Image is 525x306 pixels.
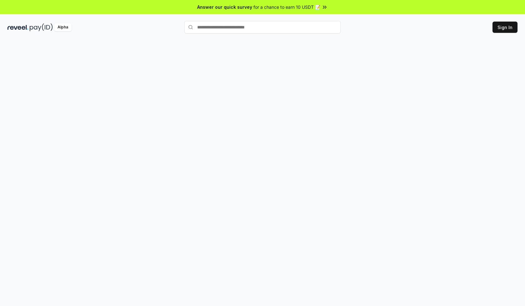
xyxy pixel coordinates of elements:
[253,4,320,10] span: for a chance to earn 10 USDT 📝
[492,22,517,33] button: Sign In
[197,4,252,10] span: Answer our quick survey
[30,23,53,31] img: pay_id
[54,23,72,31] div: Alpha
[7,23,28,31] img: reveel_dark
